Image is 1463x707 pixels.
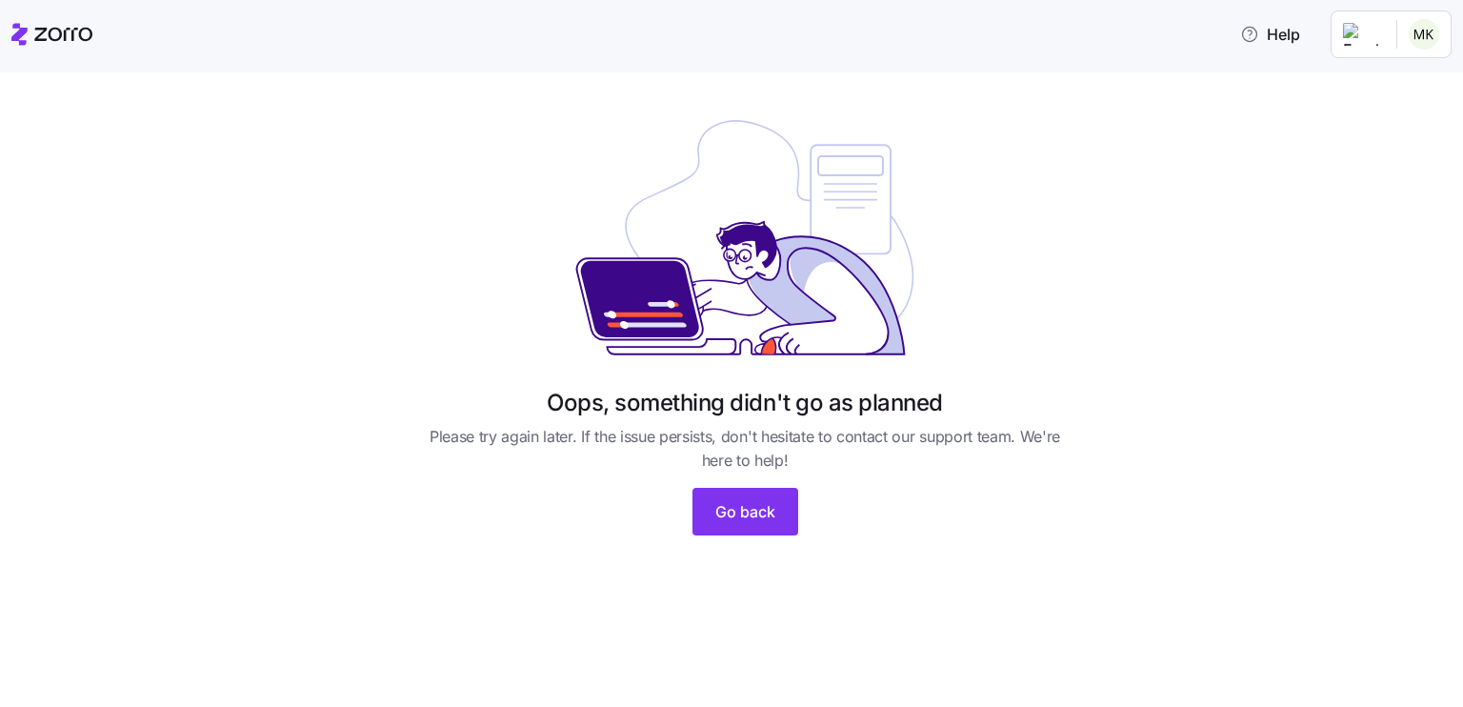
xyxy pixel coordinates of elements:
button: Help [1225,15,1315,53]
span: Please try again later. If the issue persists, don't hesitate to contact our support team. We're ... [417,425,1072,473]
button: Go back [692,488,798,535]
h1: Oops, something didn't go as planned [547,388,943,417]
img: Employer logo [1343,23,1381,46]
span: Go back [715,500,775,523]
img: 366b64d81f7fdb8f470778c09a22af1e [1409,19,1439,50]
span: Help [1240,23,1300,46]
